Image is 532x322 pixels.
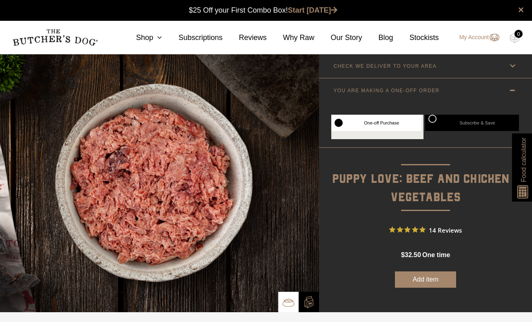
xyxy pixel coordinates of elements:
span: Food calculator [519,138,528,182]
p: Puppy Love: Beef and Chicken + Vegetables [319,148,532,207]
a: Shop [120,32,162,43]
span: 14 Reviews [429,224,462,236]
a: Blog [362,32,393,43]
div: 0 [514,30,523,38]
a: Stockists [393,32,439,43]
a: Why Raw [267,32,315,43]
a: Our Story [315,32,362,43]
a: YOU ARE MAKING A ONE-OFF ORDER [319,78,532,102]
span: 32.50 [405,251,421,258]
label: Subscribe & Save [425,115,519,131]
span: $ [401,251,405,258]
p: YOU ARE MAKING A ONE-OFF ORDER [333,88,439,93]
img: TBD_Cart-Empty.png [510,33,520,43]
img: TBD_Build-A-Box-2.png [303,296,315,308]
a: Reviews [222,32,266,43]
a: Subscriptions [162,32,222,43]
button: Rated 5 out of 5 stars from 14 reviews. Jump to reviews. [389,224,462,236]
a: Start [DATE] [288,6,338,14]
a: My Account [451,33,499,42]
span: one time [422,251,450,258]
label: One-off Purchase [331,115,421,131]
a: close [518,5,524,15]
a: CHECK WE DELIVER TO YOUR AREA [319,54,532,78]
p: CHECK WE DELIVER TO YOUR AREA [333,63,437,69]
button: Add item [395,271,456,288]
img: TBD_Bowl.png [282,296,295,309]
